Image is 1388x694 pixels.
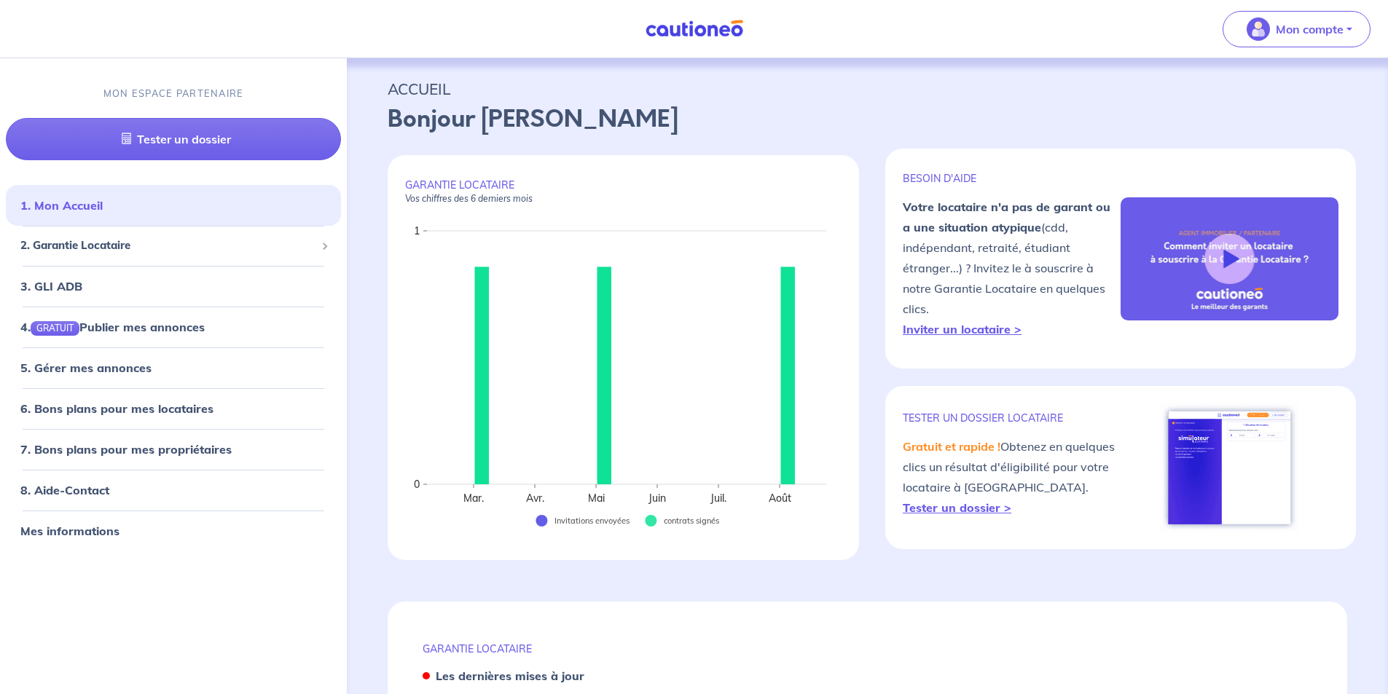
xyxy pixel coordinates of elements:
a: 4.GRATUITPublier mes annonces [20,320,205,334]
text: Mai [588,492,605,505]
p: TESTER un dossier locataire [903,411,1121,425]
text: Mar. [463,492,484,505]
div: 4.GRATUITPublier mes annonces [6,312,341,342]
div: 2. Garantie Locataire [6,232,341,260]
p: Bonjour [PERSON_NAME] [388,102,1347,137]
p: GARANTIE LOCATAIRE [405,178,842,205]
text: Juil. [710,492,726,505]
p: MON ESPACE PARTENAIRE [103,87,244,100]
text: 0 [414,478,420,491]
div: 5. Gérer mes annonces [6,353,341,382]
a: 7. Bons plans pour mes propriétaires [20,442,232,457]
strong: Les dernières mises à jour [436,669,584,683]
p: (cdd, indépendant, retraité, étudiant étranger...) ? Invitez le à souscrire à notre Garantie Loca... [903,197,1121,339]
a: Tester un dossier [6,118,341,160]
text: Juin [648,492,666,505]
text: Avr. [526,492,544,505]
div: 8. Aide-Contact [6,476,341,505]
span: 2. Garantie Locataire [20,237,315,254]
a: Inviter un locataire > [903,322,1022,336]
a: 6. Bons plans pour mes locataires [20,401,213,416]
p: ACCUEIL [388,76,1347,102]
text: Août [769,492,791,505]
em: Vos chiffres des 6 derniers mois [405,193,533,204]
p: Obtenez en quelques clics un résultat d'éligibilité pour votre locataire à [GEOGRAPHIC_DATA]. [903,436,1121,518]
img: Cautioneo [640,20,749,38]
em: Gratuit et rapide ! [903,439,1000,454]
div: 1. Mon Accueil [6,191,341,220]
div: Mes informations [6,516,341,545]
div: 3. GLI ADB [6,272,341,301]
p: BESOIN D'AIDE [903,172,1121,185]
div: 6. Bons plans pour mes locataires [6,394,341,423]
text: 1 [414,224,420,237]
a: 1. Mon Accueil [20,198,103,213]
div: 7. Bons plans pour mes propriétaires [6,435,341,464]
p: GARANTIE LOCATAIRE [423,642,1312,655]
a: Tester un dossier > [903,500,1011,515]
a: 5. Gérer mes annonces [20,360,152,375]
a: 3. GLI ADB [20,279,82,293]
img: illu_account_valid_menu.svg [1247,17,1270,41]
a: Mes informations [20,524,119,538]
a: 8. Aide-Contact [20,483,109,497]
strong: Votre locataire n'a pas de garant ou a une situation atypique [903,200,1110,234]
img: simulateur.png [1161,403,1298,532]
p: Mon compte [1276,20,1344,38]
button: illu_account_valid_menu.svgMon compte [1223,11,1371,47]
img: video-gli-new-none.jpg [1121,197,1338,320]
